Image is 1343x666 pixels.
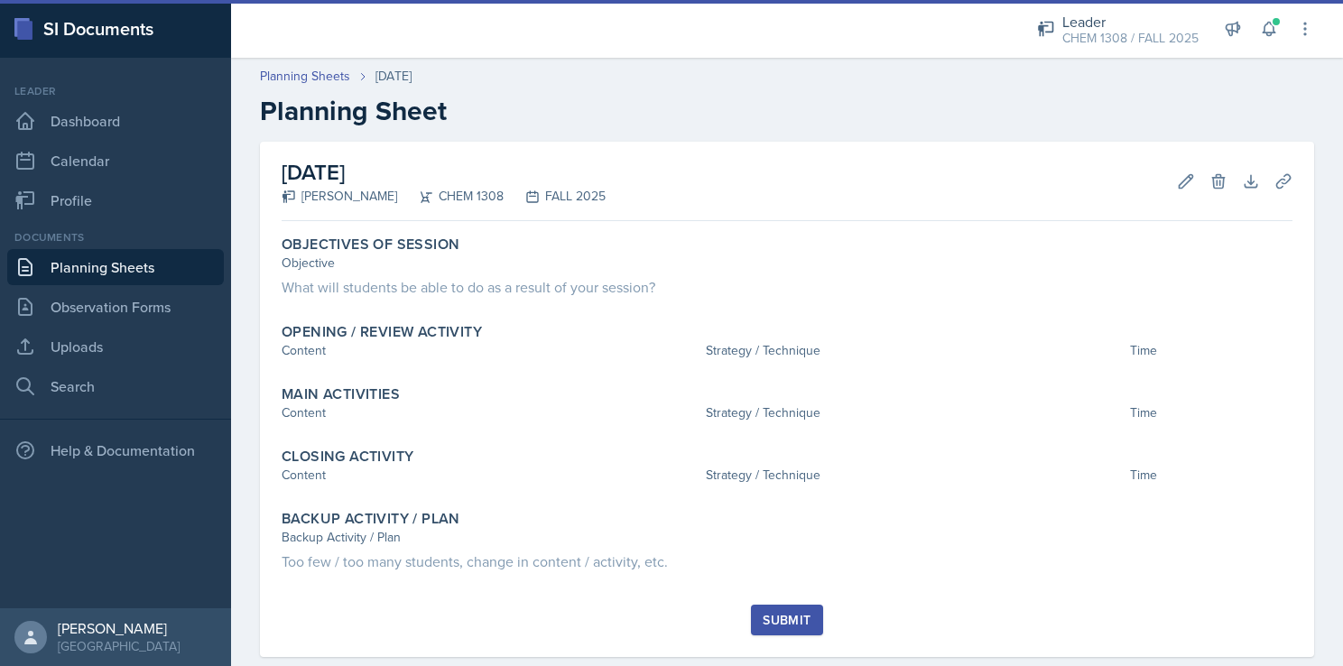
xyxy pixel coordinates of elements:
div: [PERSON_NAME] [58,619,180,637]
div: CHEM 1308 / FALL 2025 [1062,29,1199,48]
div: CHEM 1308 [397,187,504,206]
div: Content [282,403,699,422]
label: Backup Activity / Plan [282,510,460,528]
div: FALL 2025 [504,187,606,206]
a: Planning Sheets [7,249,224,285]
a: Observation Forms [7,289,224,325]
div: Documents [7,229,224,245]
div: Leader [1062,11,1199,32]
a: Planning Sheets [260,67,350,86]
label: Objectives of Session [282,236,459,254]
div: Objective [282,254,1292,273]
a: Uploads [7,328,224,365]
label: Opening / Review Activity [282,323,482,341]
div: Time [1130,403,1292,422]
label: Closing Activity [282,448,413,466]
div: Submit [763,613,810,627]
div: [DATE] [375,67,412,86]
div: Backup Activity / Plan [282,528,1292,547]
a: Dashboard [7,103,224,139]
a: Search [7,368,224,404]
div: Strategy / Technique [706,403,1123,422]
div: [PERSON_NAME] [282,187,397,206]
button: Submit [751,605,822,635]
div: Help & Documentation [7,432,224,468]
div: Content [282,466,699,485]
h2: Planning Sheet [260,95,1314,127]
div: Time [1130,341,1292,360]
div: Strategy / Technique [706,341,1123,360]
div: Too few / too many students, change in content / activity, etc. [282,550,1292,572]
div: Content [282,341,699,360]
div: [GEOGRAPHIC_DATA] [58,637,180,655]
a: Calendar [7,143,224,179]
h2: [DATE] [282,156,606,189]
div: What will students be able to do as a result of your session? [282,276,1292,298]
div: Strategy / Technique [706,466,1123,485]
label: Main Activities [282,385,400,403]
div: Time [1130,466,1292,485]
div: Leader [7,83,224,99]
a: Profile [7,182,224,218]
